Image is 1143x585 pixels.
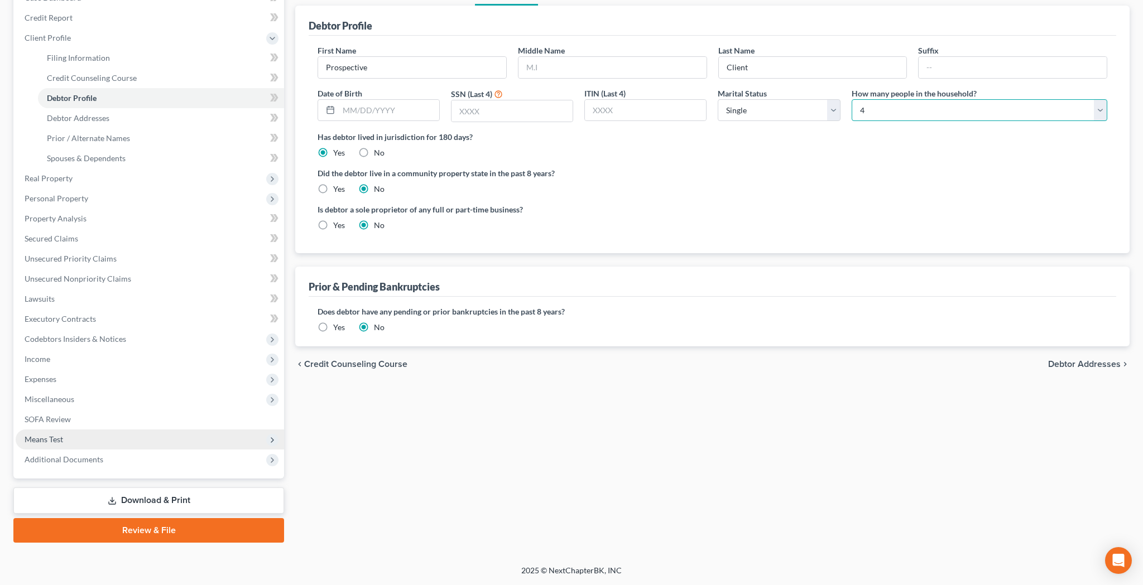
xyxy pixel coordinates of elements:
span: Secured Claims [25,234,78,243]
span: Expenses [25,374,56,384]
div: Open Intercom Messenger [1105,547,1132,574]
label: No [374,322,385,333]
button: Debtor Addresses chevron_right [1048,360,1130,369]
div: 2025 © NextChapterBK, INC [253,565,890,585]
span: Property Analysis [25,214,87,223]
label: Middle Name [518,45,565,56]
label: Is debtor a sole proprietor of any full or part-time business? [318,204,707,215]
a: Credit Report [16,8,284,28]
label: Does debtor have any pending or prior bankruptcies in the past 8 years? [318,306,1107,317]
a: Property Analysis [16,209,284,229]
input: -- [719,57,907,78]
label: Yes [333,322,345,333]
span: Credit Counseling Course [47,73,137,83]
input: XXXX [585,100,706,121]
label: ITIN (Last 4) [584,88,626,99]
input: -- [919,57,1107,78]
a: Executory Contracts [16,309,284,329]
span: Codebtors Insiders & Notices [25,334,126,344]
input: MM/DD/YYYY [339,100,439,121]
label: Yes [333,220,345,231]
a: Secured Claims [16,229,284,249]
a: Filing Information [38,48,284,68]
label: Yes [333,183,345,195]
label: No [374,147,385,158]
span: SOFA Review [25,414,71,424]
a: Lawsuits [16,289,284,309]
span: Lawsuits [25,294,55,303]
label: How many people in the household? [852,88,977,99]
a: Debtor Profile [38,88,284,108]
label: First Name [318,45,356,56]
label: No [374,183,385,195]
a: Review & File [13,518,284,543]
span: Executory Contracts [25,314,96,323]
label: No [374,220,385,231]
a: Spouses & Dependents [38,148,284,168]
label: Date of Birth [318,88,362,99]
i: chevron_left [295,360,304,369]
span: Debtor Addresses [47,113,109,123]
input: XXXX [452,100,573,122]
span: Credit Counseling Course [304,360,407,369]
input: -- [318,57,506,78]
span: Income [25,354,50,364]
label: Suffix [918,45,939,56]
span: Means Test [25,434,63,444]
span: Miscellaneous [25,394,74,404]
a: SOFA Review [16,409,284,429]
span: Filing Information [47,53,110,62]
a: Prior / Alternate Names [38,128,284,148]
label: SSN (Last 4) [451,88,492,100]
a: Debtor Addresses [38,108,284,128]
span: Unsecured Priority Claims [25,254,117,263]
span: Credit Report [25,13,73,22]
a: Download & Print [13,487,284,514]
label: Yes [333,147,345,158]
a: Unsecured Nonpriority Claims [16,269,284,289]
input: M.I [518,57,707,78]
i: chevron_right [1121,360,1130,369]
label: Has debtor lived in jurisdiction for 180 days? [318,131,1107,143]
span: Personal Property [25,194,88,203]
span: Debtor Addresses [1048,360,1121,369]
span: Client Profile [25,33,71,42]
span: Debtor Profile [47,93,97,103]
span: Prior / Alternate Names [47,133,130,143]
span: Real Property [25,173,73,183]
label: Last Name [718,45,755,56]
span: Unsecured Nonpriority Claims [25,274,131,283]
span: Spouses & Dependents [47,153,126,163]
label: Marital Status [718,88,767,99]
div: Debtor Profile [309,19,372,32]
a: Credit Counseling Course [38,68,284,88]
a: Unsecured Priority Claims [16,249,284,269]
span: Additional Documents [25,455,103,464]
button: chevron_left Credit Counseling Course [295,360,407,369]
label: Did the debtor live in a community property state in the past 8 years? [318,167,1107,179]
div: Prior & Pending Bankruptcies [309,280,440,293]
